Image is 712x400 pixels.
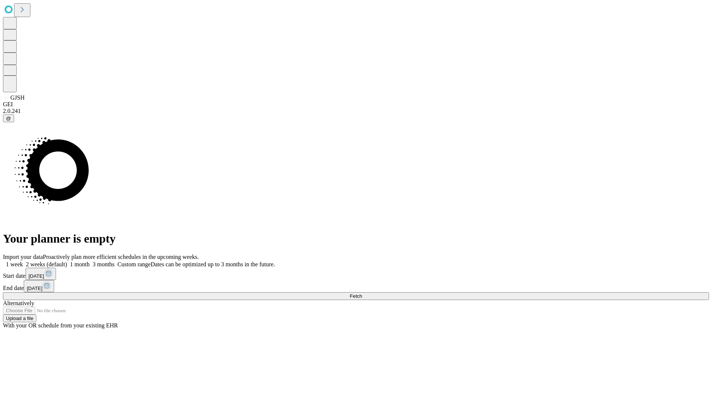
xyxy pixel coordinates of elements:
span: Import your data [3,254,43,260]
h1: Your planner is empty [3,232,709,246]
span: 3 months [93,261,115,267]
div: 2.0.241 [3,108,709,114]
button: [DATE] [26,268,56,280]
div: End date [3,280,709,292]
span: Alternatively [3,300,34,306]
span: Custom range [118,261,151,267]
span: @ [6,116,11,121]
span: 1 week [6,261,23,267]
button: Upload a file [3,314,36,322]
span: Proactively plan more efficient schedules in the upcoming weeks. [43,254,199,260]
span: 1 month [70,261,90,267]
button: Fetch [3,292,709,300]
div: Start date [3,268,709,280]
button: [DATE] [24,280,54,292]
span: GJSH [10,94,24,101]
span: 2 weeks (default) [26,261,67,267]
span: Dates can be optimized up to 3 months in the future. [151,261,275,267]
span: [DATE] [29,273,44,279]
button: @ [3,114,14,122]
div: GEI [3,101,709,108]
span: With your OR schedule from your existing EHR [3,322,118,329]
span: [DATE] [27,286,42,291]
span: Fetch [350,293,362,299]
